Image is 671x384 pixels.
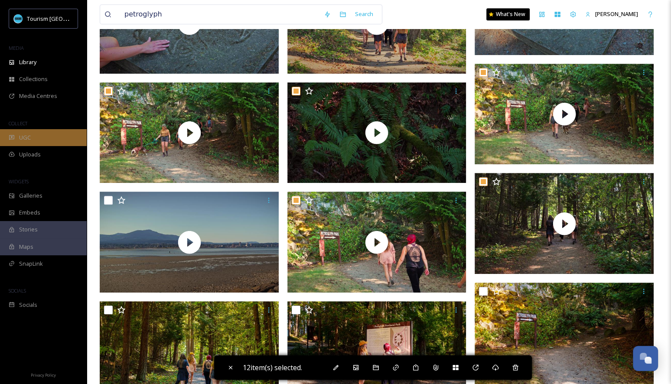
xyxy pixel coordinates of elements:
[100,192,279,292] img: thumbnail
[243,363,302,372] span: 12 item(s) selected.
[475,173,654,273] img: thumbnail
[19,192,42,200] span: Galleries
[120,5,319,24] input: Search your library
[9,178,29,185] span: WIDGETS
[9,45,24,51] span: MEDIA
[19,243,33,251] span: Maps
[486,8,530,20] a: What's New
[19,260,43,268] span: SnapLink
[19,75,48,83] span: Collections
[19,58,36,66] span: Library
[14,14,23,23] img: tourism_nanaimo_logo.jpeg
[581,6,642,23] a: [PERSON_NAME]
[287,192,466,292] img: thumbnail
[19,225,38,234] span: Stories
[31,369,56,380] a: Privacy Policy
[9,120,27,127] span: COLLECT
[27,14,104,23] span: Tourism [GEOGRAPHIC_DATA]
[19,133,31,142] span: UGC
[9,287,26,294] span: SOCIALS
[475,64,654,164] img: thumbnail
[19,92,57,100] span: Media Centres
[287,82,466,183] img: thumbnail
[595,10,638,18] span: [PERSON_NAME]
[19,150,41,159] span: Uploads
[19,208,40,217] span: Embeds
[633,346,658,371] button: Open Chat
[351,6,378,23] div: Search
[19,301,37,309] span: Socials
[31,372,56,378] span: Privacy Policy
[100,82,279,183] img: thumbnail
